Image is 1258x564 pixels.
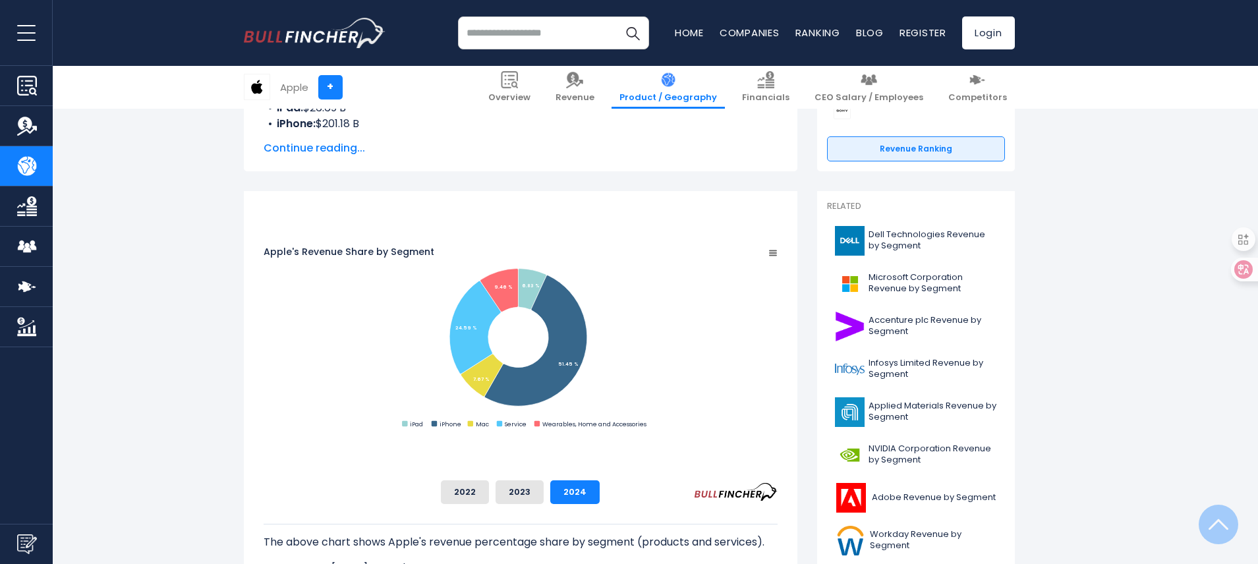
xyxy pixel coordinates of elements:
[318,75,343,99] a: +
[244,18,386,48] img: bullfincher logo
[264,245,434,258] tspan: Apple's Revenue Share by Segment
[720,26,780,40] a: Companies
[835,354,865,384] img: INFY logo
[277,116,316,131] b: iPhone:
[439,420,461,428] text: iPhone
[441,480,489,504] button: 2022
[835,312,865,341] img: ACN logo
[856,26,884,40] a: Blog
[612,66,725,109] a: Product / Geography
[835,226,865,256] img: DELL logo
[948,92,1007,103] span: Competitors
[869,315,997,337] span: Accenture plc Revenue by Segment
[807,66,931,109] a: CEO Salary / Employees
[869,401,997,423] span: Applied Materials Revenue by Segment
[827,223,1005,259] a: Dell Technologies Revenue by Segment
[734,66,797,109] a: Financials
[244,18,386,48] a: Go to homepage
[280,80,308,95] div: Apple
[542,420,646,428] text: Wearables, Home and Accessories
[795,26,840,40] a: Ranking
[827,201,1005,212] p: Related
[872,492,996,503] span: Adobe Revenue by Segment
[488,92,530,103] span: Overview
[900,26,946,40] a: Register
[455,325,476,331] tspan: 24.59 %
[835,440,865,470] img: NVDA logo
[548,66,602,109] a: Revenue
[264,140,778,156] span: Continue reading...
[870,529,996,551] span: Workday Revenue by Segment
[504,420,526,428] text: Service
[410,420,423,428] text: iPad
[264,534,778,550] p: The above chart shows Apple's revenue percentage share by segment (products and services).
[264,116,778,132] li: $201.18 B
[834,102,851,119] img: Sony Group Corporation competitors logo
[835,483,868,513] img: ADBE logo
[940,66,1015,109] a: Competitors
[494,284,512,290] tspan: 9.46 %
[827,308,1005,345] a: Accenture plc Revenue by Segment
[558,361,578,367] tspan: 51.45 %
[550,480,600,504] button: 2024
[475,420,488,428] text: Mac
[827,394,1005,430] a: Applied Materials Revenue by Segment
[827,351,1005,387] a: Infosys Limited Revenue by Segment
[264,206,778,470] svg: Apple's Revenue Share by Segment
[962,16,1015,49] a: Login
[835,397,865,427] img: AMAT logo
[827,266,1005,302] a: Microsoft Corporation Revenue by Segment
[869,358,997,380] span: Infosys Limited Revenue by Segment
[827,136,1005,161] a: Revenue Ranking
[835,526,867,555] img: WDAY logo
[827,480,1005,516] a: Adobe Revenue by Segment
[619,92,717,103] span: Product / Geography
[556,92,594,103] span: Revenue
[835,269,865,298] img: MSFT logo
[472,376,489,382] tspan: 7.67 %
[616,16,649,49] button: Search
[742,92,789,103] span: Financials
[244,74,270,99] img: AAPL logo
[869,229,997,252] span: Dell Technologies Revenue by Segment
[496,480,544,504] button: 2023
[522,283,540,289] tspan: 6.83 %
[815,92,923,103] span: CEO Salary / Employees
[675,26,704,40] a: Home
[480,66,538,109] a: Overview
[869,443,997,466] span: NVIDIA Corporation Revenue by Segment
[869,272,997,295] span: Microsoft Corporation Revenue by Segment
[827,522,1005,559] a: Workday Revenue by Segment
[827,437,1005,473] a: NVIDIA Corporation Revenue by Segment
